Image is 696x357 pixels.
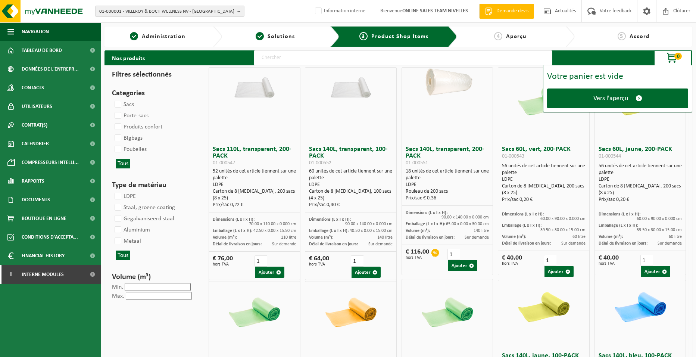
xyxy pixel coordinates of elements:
[593,94,628,102] span: Vers l'aperçu
[319,68,383,99] img: 01-000552
[494,7,530,15] span: Demande devis
[609,274,672,338] img: 01-000555
[502,223,541,228] span: Emballage (L x l x H):
[359,32,368,40] span: 3
[22,153,79,172] span: Compresseurs intelli...
[255,255,267,267] input: 1
[112,88,195,99] h3: Categories
[22,172,44,190] span: Rapports
[406,229,430,233] span: Volume (m³):
[669,235,682,239] span: 60 litre
[368,242,393,246] span: Sur demande
[540,217,586,221] span: 60.00 x 90.00 x 0.000 cm
[268,34,295,40] span: Solutions
[350,229,393,233] span: 40.50 x 0.00 x 15.00 cm
[22,190,50,209] span: Documents
[309,229,349,233] span: Emballage (L x l x H):
[213,217,255,222] span: Dimensions (L x l x H):
[674,53,682,60] span: 0
[309,168,393,208] div: 60 unités de cet article tiennent sur une palette
[461,32,560,41] a: 4Aperçu
[213,235,237,240] span: Volume (m³):
[572,235,586,239] span: 60 litre
[255,267,284,278] button: Ajouter
[502,153,524,159] span: 01-000543
[313,6,365,17] label: Information interne
[402,8,468,14] strong: ONLINE SALES TEAM NIVELLES
[113,133,143,144] label: Bigbags
[309,188,393,202] div: Carton de 8 [MEDICAL_DATA], 100 sacs (4 x 25)
[130,32,138,40] span: 1
[213,160,235,166] span: 01-000547
[113,213,174,224] label: Gegalvaniseerd staal
[599,176,682,183] div: LDPE
[599,261,619,266] span: hors TVA
[406,211,447,215] span: Dimensions (L x l x H):
[213,229,252,233] span: Emballage (L x l x H):
[502,255,522,266] div: € 40,00
[630,34,650,40] span: Accord
[22,209,66,228] span: Boutique en ligne
[502,235,526,239] span: Volume (m³):
[22,228,78,246] span: Conditions d'accepta...
[502,163,586,203] div: 56 unités de cet article tiennent sur une palette
[371,34,428,40] span: Product Shop Items
[406,181,489,188] div: LDPE
[416,279,479,343] img: 01-000553
[640,255,653,266] input: 1
[479,4,534,19] a: Demande devis
[406,160,428,166] span: 01-000551
[22,60,79,78] span: Données de l'entrepr...
[253,229,296,233] span: 42.50 x 0.00 x 15.50 cm
[112,271,195,283] h3: Volume (m³)
[112,69,195,80] h3: Filtres sélectionnés
[599,146,682,161] h3: Sacs 60L, jaune, 200-PACK
[223,279,286,343] img: 01-000548
[22,134,49,153] span: Calendrier
[446,222,489,226] span: 65.00 x 0.00 x 30.00 cm
[213,202,296,208] div: Prix/sac 0,22 €
[406,249,429,260] div: € 116,00
[112,284,123,290] label: Min.
[599,255,619,266] div: € 40,00
[377,235,393,240] span: 140 litre
[544,255,556,266] input: 1
[345,32,442,41] a: 3Product Shop Items
[309,235,333,240] span: Volume (m³):
[22,78,44,97] span: Contacts
[599,223,638,228] span: Emballage (L x l x H):
[654,50,692,65] button: 0
[502,196,586,203] div: Prix/sac 0,20 €
[226,32,325,41] a: 2Solutions
[506,34,527,40] span: Aperçu
[99,6,234,17] span: 01-000001 - VILLEROY & BOCH WELLNESS NV - [GEOGRAPHIC_DATA]
[502,212,544,217] span: Dimensions (L x l x H):
[502,183,586,196] div: Carton de 8 [MEDICAL_DATA], 200 sacs (8 x 25)
[447,249,460,260] input: 1
[213,242,262,246] span: Délai de livraison en jours:
[309,202,393,208] div: Prix/sac 0,40 €
[512,68,575,131] img: 01-000543
[116,159,130,168] button: Tous
[599,235,623,239] span: Volume (m³):
[465,235,489,240] span: Sur demande
[213,181,296,188] div: LDPE
[641,266,670,277] button: Ajouter
[112,180,195,191] h3: Type de matériau
[22,22,49,41] span: Navigation
[547,72,688,81] div: Votre panier est vide
[223,68,286,99] img: 01-000547
[254,50,552,65] input: Chercher
[441,215,489,220] span: 90.00 x 140.00 x 0.000 cm
[113,110,149,121] label: Porte-sacs
[113,99,134,110] label: Sacs
[22,97,52,116] span: Utilisateurs
[113,224,150,236] label: Aluminium
[309,160,331,166] span: 01-000552
[544,266,574,277] button: Ajouter
[309,262,329,267] span: hors TVA
[108,32,207,41] a: 1Administration
[448,260,477,271] button: Ajouter
[213,188,296,202] div: Carton de 8 [MEDICAL_DATA], 200 sacs (8 x 25)
[512,274,575,338] img: 01-000554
